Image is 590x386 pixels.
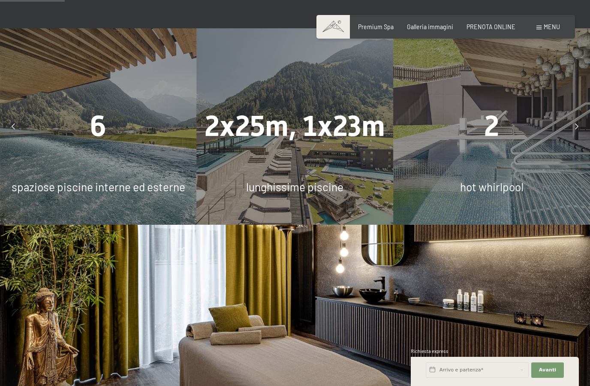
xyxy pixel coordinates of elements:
span: spaziose piscine interne ed esterne [12,180,185,193]
a: Premium Spa [358,23,394,30]
a: PRENOTA ONLINE [467,23,515,30]
span: 2x25m, 1x23m [205,109,385,143]
a: Galleria immagini [407,23,453,30]
span: hot whirlpool [460,180,524,193]
button: Avanti [531,362,564,378]
span: Avanti [539,367,556,374]
span: 6 [90,109,106,143]
span: 2 [484,109,499,143]
span: Richiesta express [411,348,449,354]
span: Menu [544,23,560,30]
span: lunghissime piscine [246,180,343,193]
